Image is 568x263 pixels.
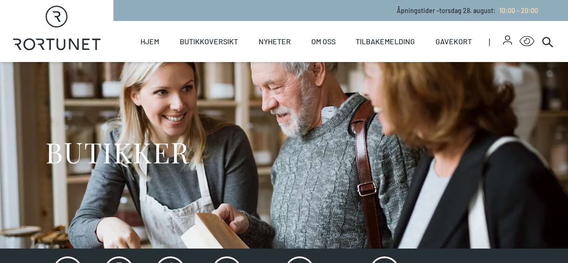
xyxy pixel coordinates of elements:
[496,7,538,14] a: 10:00 - 20:00
[519,34,534,49] button: Open Accessibility Menu
[356,21,415,62] a: Tilbakemelding
[397,6,538,15] p: Åpningstider - torsdag 28. august :
[140,21,159,62] a: Hjem
[489,21,503,62] span: |
[311,21,336,62] a: Om oss
[435,21,472,62] a: Gavekort
[45,134,189,169] h1: BUTIKKER
[180,21,238,62] a: Butikkoversikt
[259,21,291,62] a: Nyheter
[499,7,538,14] span: 10:00 - 20:00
